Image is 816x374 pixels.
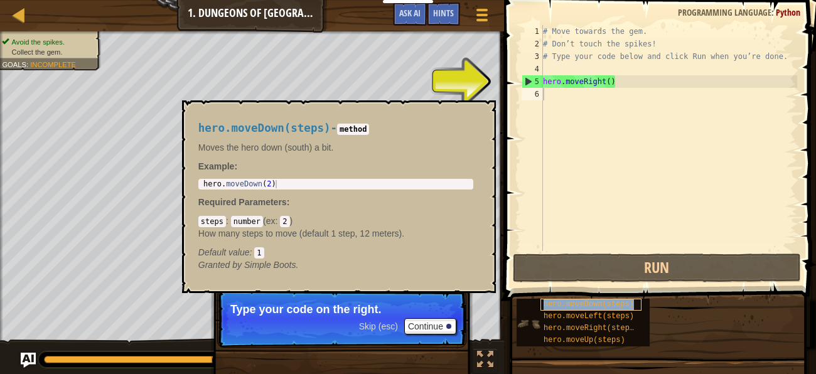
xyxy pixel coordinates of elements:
[26,60,30,68] span: :
[517,312,540,336] img: portrait.png
[198,141,473,154] p: Moves the hero down (south) a bit.
[198,260,244,270] span: Granted by
[399,7,421,19] span: Ask AI
[198,215,473,259] div: ( )
[198,161,235,171] span: Example
[433,7,454,19] span: Hints
[522,75,543,88] div: 5
[544,312,634,321] span: hero.moveLeft(steps)
[30,60,76,68] span: Incomplete
[12,38,65,46] span: Avoid the spikes.
[522,38,543,50] div: 2
[266,216,276,226] span: ex
[2,60,26,68] span: Goals
[513,254,801,282] button: Run
[522,88,543,100] div: 6
[198,122,473,134] h4: -
[544,300,634,309] span: hero.moveDown(steps)
[678,6,771,18] span: Programming language
[473,348,498,374] button: Toggle fullscreen
[198,227,473,240] p: How many steps to move (default 1 step, 12 meters).
[466,3,498,32] button: Show game menu
[544,336,625,345] span: hero.moveUp(steps)
[198,216,226,227] code: steps
[254,247,264,259] code: 1
[198,122,331,134] span: hero.moveDown(steps)
[12,48,63,56] span: Collect the gem.
[280,216,289,227] code: 2
[2,37,94,47] li: Avoid the spikes.
[276,216,281,226] span: :
[198,260,299,270] em: Simple Boots.
[2,47,94,57] li: Collect the gem.
[231,216,263,227] code: number
[359,321,398,331] span: Skip (esc)
[544,324,638,333] span: hero.moveRight(steps)
[198,161,237,171] strong: :
[230,303,453,316] p: Type your code on the right.
[337,124,369,135] code: method
[404,318,456,334] button: Continue
[287,197,290,207] span: :
[522,25,543,38] div: 1
[198,197,287,207] span: Required Parameters
[226,216,231,226] span: :
[198,247,250,257] span: Default value
[393,3,427,26] button: Ask AI
[21,353,36,368] button: Ask AI
[771,6,776,18] span: :
[522,63,543,75] div: 4
[250,247,255,257] span: :
[776,6,800,18] span: Python
[522,50,543,63] div: 3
